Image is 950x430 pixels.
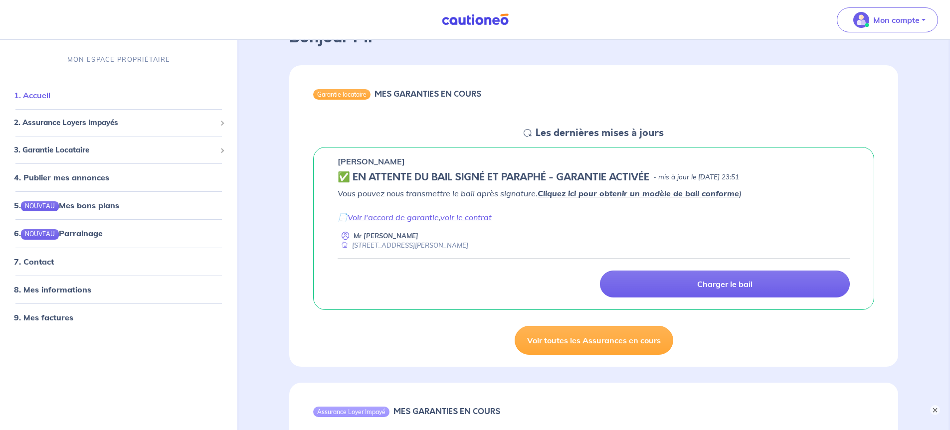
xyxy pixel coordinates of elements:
[338,171,649,183] h5: ✅️️️ EN ATTENTE DU BAIL SIGNÉ ET PARAPHÉ - GARANTIE ACTIVÉE
[4,280,233,299] div: 8. Mes informations
[14,117,216,129] span: 2. Assurance Loyers Impayés
[4,167,233,187] div: 4. Publier mes annonces
[338,241,468,250] div: [STREET_ADDRESS][PERSON_NAME]
[853,12,869,28] img: illu_account_valid_menu.svg
[438,13,513,26] img: Cautioneo
[653,172,739,182] p: - mis à jour le [DATE] 23:51
[4,141,233,160] div: 3. Garantie Locataire
[538,188,739,198] a: Cliquez ici pour obtenir un modèle de bail conforme
[14,144,216,156] span: 3. Garantie Locataire
[697,279,753,289] p: Charger le bail
[313,89,371,99] div: Garantie locataire
[4,252,233,272] div: 7. Contact
[14,312,73,322] a: 9. Mes factures
[4,85,233,105] div: 1. Accueil
[14,285,91,294] a: 8. Mes informations
[338,171,850,183] div: state: CONTRACT-SIGNED, Context: IN-LANDLORD,IS-GL-CAUTION-IN-LANDLORD
[338,188,742,198] em: Vous pouvez nous transmettre le bail après signature. )
[14,229,103,239] a: 6.NOUVEAUParrainage
[4,224,233,244] div: 6.NOUVEAUParrainage
[354,231,418,241] p: Mr [PERSON_NAME]
[930,405,940,415] button: ×
[536,127,664,139] h5: Les dernières mises à jours
[873,14,920,26] p: Mon compte
[348,212,439,222] a: Voir l'accord de garantie
[837,7,938,32] button: illu_account_valid_menu.svgMon compte
[14,172,109,182] a: 4. Publier mes annonces
[375,89,481,99] h6: MES GARANTIES EN COURS
[600,271,850,297] a: Charger le bail
[440,212,492,222] a: voir le contrat
[4,195,233,215] div: 5.NOUVEAUMes bons plans
[4,113,233,133] div: 2. Assurance Loyers Impayés
[67,55,170,64] p: MON ESPACE PROPRIÉTAIRE
[338,155,405,167] p: [PERSON_NAME]
[14,200,119,210] a: 5.NOUVEAUMes bons plans
[14,257,54,267] a: 7. Contact
[338,212,492,222] em: 📄 ,
[4,307,233,327] div: 9. Mes factures
[14,90,50,100] a: 1. Accueil
[515,326,673,355] a: Voir toutes les Assurances en cours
